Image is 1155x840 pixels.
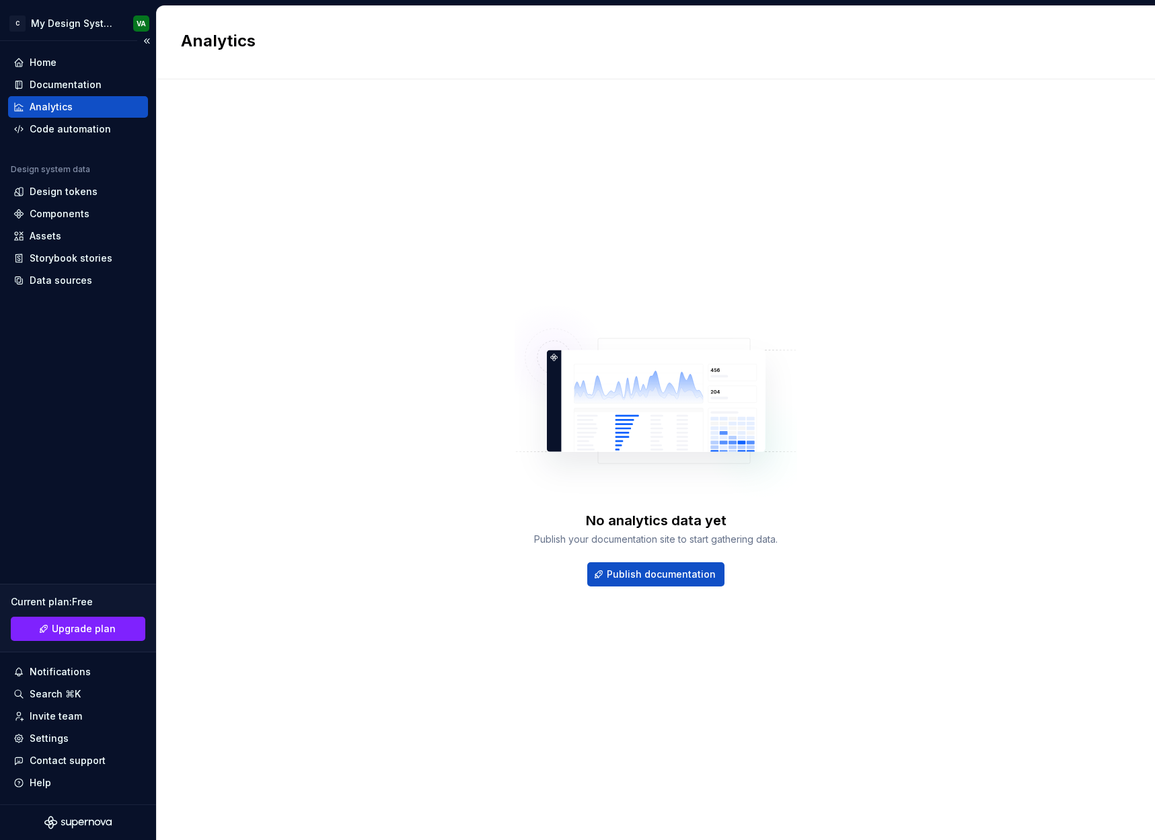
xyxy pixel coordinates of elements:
span: Publish documentation [607,568,716,581]
a: Design tokens [8,181,148,202]
h2: Analytics [181,30,1115,52]
a: Data sources [8,270,148,291]
a: Upgrade plan [11,617,145,641]
div: Search ⌘K [30,687,81,701]
div: Analytics [30,100,73,114]
div: Components [30,207,89,221]
div: Data sources [30,274,92,287]
a: Storybook stories [8,247,148,269]
div: Home [30,56,57,69]
div: No analytics data yet [586,511,726,530]
a: Documentation [8,74,148,96]
button: Search ⌘K [8,683,148,705]
div: C [9,15,26,32]
div: Assets [30,229,61,243]
div: Current plan : Free [11,595,145,609]
div: Storybook stories [30,252,112,265]
div: Help [30,776,51,790]
a: Analytics [8,96,148,118]
button: Publish documentation [587,562,724,586]
a: Code automation [8,118,148,140]
button: CMy Design SystemVA [3,9,153,38]
button: Notifications [8,661,148,683]
div: Code automation [30,122,111,136]
div: Design system data [11,164,90,175]
div: Invite team [30,710,82,723]
div: Design tokens [30,185,98,198]
div: Notifications [30,665,91,679]
button: Contact support [8,750,148,771]
a: Assets [8,225,148,247]
a: Settings [8,728,148,749]
a: Components [8,203,148,225]
button: Collapse sidebar [137,32,156,50]
div: Settings [30,732,69,745]
div: Documentation [30,78,102,91]
span: Upgrade plan [52,622,116,636]
div: Contact support [30,754,106,767]
div: Publish your documentation site to start gathering data. [534,533,778,546]
a: Home [8,52,148,73]
div: My Design System [31,17,117,30]
div: VA [137,18,146,29]
a: Invite team [8,705,148,727]
svg: Supernova Logo [44,816,112,829]
button: Help [8,772,148,794]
